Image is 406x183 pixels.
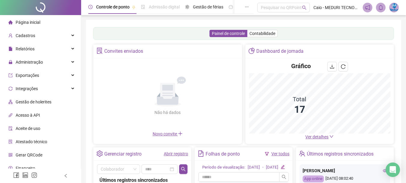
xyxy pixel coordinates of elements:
[164,151,188,156] a: Abrir registro
[8,153,13,157] span: qrcode
[8,47,13,51] span: file
[16,99,51,104] span: Gestão de holerites
[193,5,223,9] span: Gestão de férias
[330,64,334,69] span: download
[378,5,383,10] span: bell
[305,134,334,139] a: Ver detalhes down
[8,100,13,104] span: apartment
[22,172,28,178] span: linkedin
[265,152,269,156] span: filter
[281,165,285,169] span: edit
[16,166,35,171] span: Financeiro
[8,140,13,144] span: solution
[16,60,43,65] span: Administração
[229,5,233,9] span: dashboard
[198,150,204,157] span: file-text
[313,4,359,11] span: Caio - MEDURI TECNOLOGIA EM SEGURANÇA
[302,5,307,10] span: search
[132,5,136,9] span: pushpin
[206,149,240,159] div: Folhas de ponto
[299,150,305,157] span: team
[303,175,324,182] div: App online
[386,162,400,177] div: Open Intercom Messenger
[8,166,13,170] span: dollar
[88,5,93,9] span: clock-circle
[140,109,195,116] div: Não há dados
[181,167,186,172] span: search
[271,151,289,156] a: Ver todos
[16,46,35,51] span: Relatórios
[329,134,334,139] span: down
[303,167,387,174] div: [PERSON_NAME]
[8,60,13,64] span: lock
[16,73,39,78] span: Exportações
[8,87,13,91] span: sync
[249,48,255,54] span: pie-chart
[282,175,286,179] span: search
[16,33,35,38] span: Cadastros
[248,164,260,171] div: [DATE]
[16,153,42,157] span: Gerar QRCode
[31,172,37,178] span: instagram
[291,62,311,70] h4: Gráfico
[305,134,328,139] span: Ver detalhes
[341,64,346,69] span: reload
[64,174,68,178] span: left
[256,46,304,56] div: Dashboard de jornada
[96,150,103,157] span: setting
[202,164,245,171] div: Período de visualização:
[8,73,13,77] span: export
[149,5,180,9] span: Admissão digital
[365,5,370,10] span: notification
[104,149,142,159] div: Gerenciar registro
[16,20,40,25] span: Página inicial
[212,31,245,36] span: Painel de controle
[249,31,275,36] span: Contabilidade
[8,33,13,38] span: user-add
[96,48,103,54] span: solution
[104,46,143,56] div: Convites enviados
[307,149,374,159] div: Últimos registros sincronizados
[383,169,387,173] span: eye
[141,5,145,9] span: file-done
[16,126,40,131] span: Aceite de uso
[13,172,19,178] span: facebook
[262,164,264,171] div: -
[153,131,183,136] span: Novo convite
[303,175,387,182] div: [DATE] 08:02:40
[178,131,183,136] span: plus
[8,113,13,117] span: api
[16,139,47,144] span: Atestado técnico
[16,113,40,118] span: Acesso à API
[8,126,13,131] span: audit
[185,5,189,9] span: sun
[245,5,249,9] span: ellipsis
[16,86,38,91] span: Integrações
[8,20,13,24] span: home
[389,3,398,12] img: 31116
[96,5,130,9] span: Controle de ponto
[266,164,278,171] div: [DATE]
